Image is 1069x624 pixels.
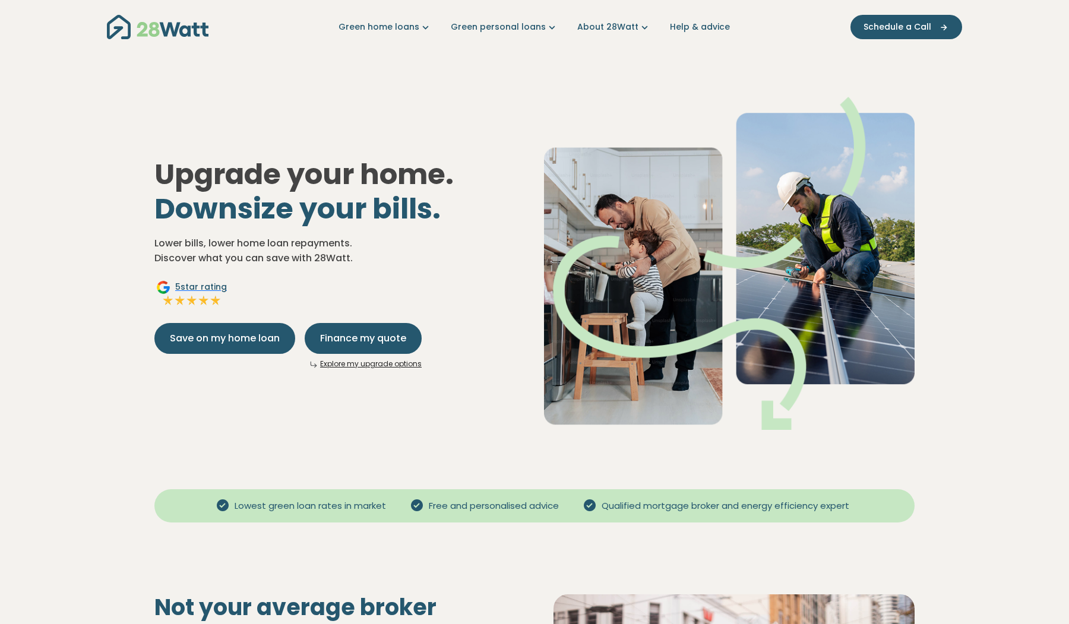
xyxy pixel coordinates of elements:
nav: Main navigation [107,12,962,42]
a: Google5star ratingFull starFull starFull starFull starFull star [154,280,229,309]
a: About 28Watt [577,21,651,33]
button: Schedule a Call [850,15,962,39]
img: Full star [210,294,222,306]
img: Full star [186,294,198,306]
button: Finance my quote [305,323,422,354]
a: Help & advice [670,21,730,33]
button: Save on my home loan [154,323,295,354]
span: Downsize your bills. [154,189,441,229]
a: Explore my upgrade options [320,359,422,369]
span: Finance my quote [320,331,406,346]
h2: Not your average broker [154,594,515,621]
img: Full star [174,294,186,306]
p: Lower bills, lower home loan repayments. Discover what you can save with 28Watt. [154,236,525,266]
img: Google [156,280,170,294]
span: Lowest green loan rates in market [230,499,391,513]
span: Qualified mortgage broker and energy efficiency expert [597,499,854,513]
span: Save on my home loan [170,331,280,346]
img: Full star [198,294,210,306]
span: 5 star rating [175,281,227,293]
h1: Upgrade your home. [154,157,525,226]
a: Green personal loans [451,21,558,33]
span: Schedule a Call [864,21,931,33]
img: 28Watt [107,15,208,39]
a: Green home loans [339,21,432,33]
img: Full star [162,294,174,306]
span: Free and personalised advice [424,499,564,513]
img: Dad helping toddler [544,97,915,430]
